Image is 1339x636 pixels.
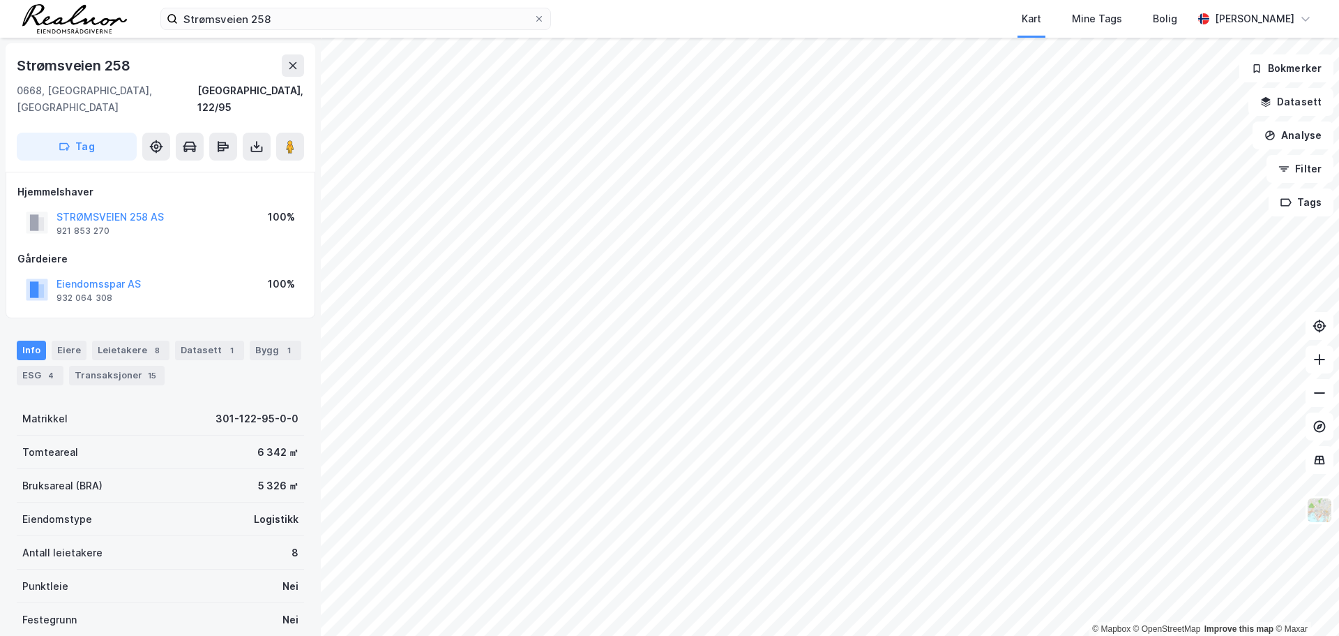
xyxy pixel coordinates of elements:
[1153,10,1177,27] div: Bolig
[17,54,133,77] div: Strømsveien 258
[1269,569,1339,636] iframe: Chat Widget
[197,82,304,116] div: [GEOGRAPHIC_DATA], 122/95
[1092,624,1130,634] a: Mapbox
[1204,624,1273,634] a: Improve this map
[92,341,169,360] div: Leietakere
[22,545,103,561] div: Antall leietakere
[282,343,296,357] div: 1
[178,8,534,29] input: Søk på adresse, matrikkel, gårdeiere, leietakere eller personer
[17,251,303,267] div: Gårdeiere
[1306,497,1333,524] img: Z
[52,341,86,360] div: Eiere
[225,343,239,357] div: 1
[22,511,92,528] div: Eiendomstype
[1022,10,1041,27] div: Kart
[1269,569,1339,636] div: Kontrollprogram for chat
[254,511,298,528] div: Logistikk
[215,411,298,427] div: 301-122-95-0-0
[292,545,298,561] div: 8
[1072,10,1122,27] div: Mine Tags
[1239,54,1333,82] button: Bokmerker
[22,411,68,427] div: Matrikkel
[22,4,127,34] img: realnor-logo.934646d98de889bb5806.png
[17,341,46,360] div: Info
[69,366,165,385] div: Transaksjoner
[22,444,78,461] div: Tomteareal
[17,82,197,116] div: 0668, [GEOGRAPHIC_DATA], [GEOGRAPHIC_DATA]
[175,341,244,360] div: Datasett
[1248,88,1333,116] button: Datasett
[268,276,295,293] div: 100%
[22,612,77,628] div: Festegrunn
[250,341,301,360] div: Bygg
[145,369,159,383] div: 15
[1133,624,1201,634] a: OpenStreetMap
[44,369,58,383] div: 4
[56,293,112,304] div: 932 064 308
[22,478,103,494] div: Bruksareal (BRA)
[282,612,298,628] div: Nei
[1266,155,1333,183] button: Filter
[56,225,109,237] div: 921 853 270
[22,578,68,595] div: Punktleie
[1253,121,1333,149] button: Analyse
[257,444,298,461] div: 6 342 ㎡
[150,343,164,357] div: 8
[1215,10,1294,27] div: [PERSON_NAME]
[282,578,298,595] div: Nei
[17,366,63,385] div: ESG
[17,184,303,200] div: Hjemmelshaver
[1269,188,1333,216] button: Tags
[17,133,137,161] button: Tag
[268,209,295,225] div: 100%
[258,478,298,494] div: 5 326 ㎡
